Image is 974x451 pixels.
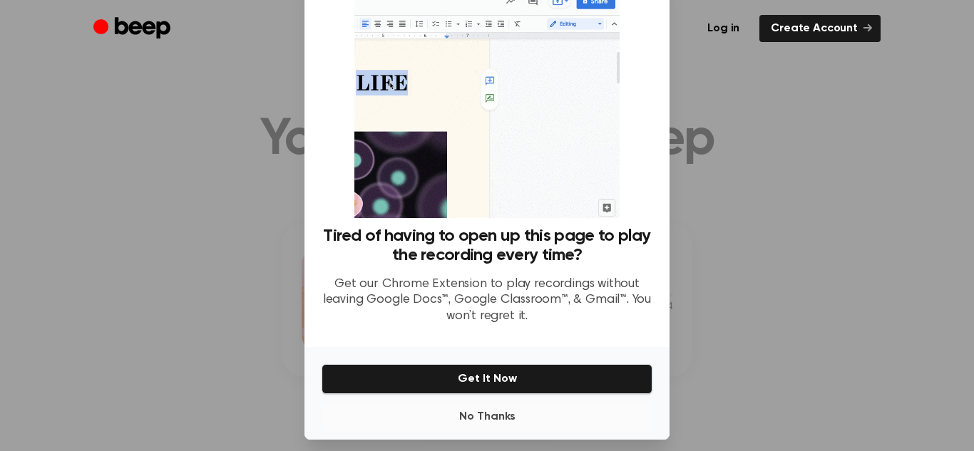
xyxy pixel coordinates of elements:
[322,276,652,325] p: Get our Chrome Extension to play recordings without leaving Google Docs™, Google Classroom™, & Gm...
[322,364,652,394] button: Get It Now
[696,15,751,42] a: Log in
[322,403,652,431] button: No Thanks
[322,227,652,265] h3: Tired of having to open up this page to play the recording every time?
[93,15,174,43] a: Beep
[759,15,881,42] a: Create Account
